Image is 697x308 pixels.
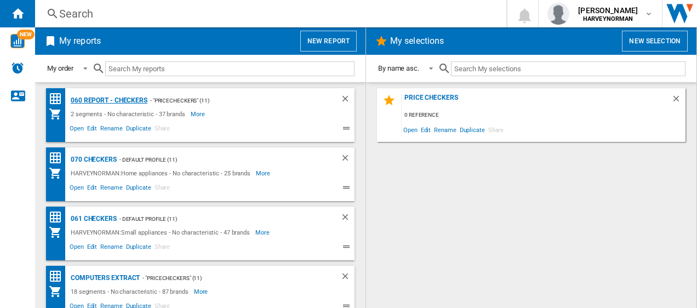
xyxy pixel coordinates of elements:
div: - Default profile (11) [117,153,318,167]
div: My order [47,64,73,72]
div: 2 segments - No characteristic - 37 brands [68,107,191,121]
span: Edit [85,242,99,255]
span: Duplicate [124,242,153,255]
span: Open [68,123,85,136]
span: Rename [99,242,124,255]
div: By name asc. [378,64,419,72]
div: 070 Checkers [68,153,117,167]
span: Edit [85,182,99,196]
span: [PERSON_NAME] [578,5,638,16]
div: - Default profile (11) [117,212,318,226]
div: Computers extract [68,271,140,285]
div: - "PriceCheckers" (11) [140,271,318,285]
span: Share [487,122,506,137]
span: Edit [419,122,433,137]
div: Price Matrix [49,210,68,224]
span: More [255,226,271,239]
input: Search My selections [451,61,685,76]
h2: My reports [57,31,103,52]
div: 0 reference [402,109,685,122]
span: Duplicate [458,122,487,137]
span: Share [153,182,172,196]
div: Delete [671,94,685,109]
span: More [256,167,272,180]
div: 18 segments - No characteristic - 87 brands [68,285,194,298]
div: My Assortment [49,285,68,298]
span: More [194,285,210,298]
span: Edit [85,123,99,136]
span: Open [402,122,419,137]
div: 060 report - Checkers [68,94,147,107]
div: Delete [340,94,355,107]
div: My Assortment [49,226,68,239]
span: Rename [99,182,124,196]
span: NEW [17,30,35,39]
div: Delete [340,212,355,226]
span: Open [68,182,85,196]
span: Rename [432,122,458,137]
button: New selection [622,31,688,52]
span: Duplicate [124,123,153,136]
span: Duplicate [124,182,153,196]
div: My Assortment [49,107,68,121]
span: Open [68,242,85,255]
div: Delete [340,271,355,285]
span: More [191,107,207,121]
span: Rename [99,123,124,136]
img: wise-card.svg [10,34,25,48]
div: Delete [340,153,355,167]
div: 061 Checkers [68,212,117,226]
img: profile.jpg [547,3,569,25]
div: Price Matrix [49,151,68,165]
div: Search [59,6,478,21]
b: HARVEYNORMAN [583,15,633,22]
div: Price Matrix [49,92,68,106]
div: Price Checkers [402,94,671,109]
span: Share [153,123,172,136]
h2: My selections [388,31,446,52]
div: HARVEYNORMAN:Home appliances - No characteristic - 25 brands [68,167,256,180]
div: HARVEYNORMAN:Small appliances - No characteristic - 47 brands [68,226,255,239]
img: alerts-logo.svg [11,61,24,75]
div: My Assortment [49,167,68,180]
button: New report [300,31,357,52]
input: Search My reports [105,61,355,76]
div: Price Matrix [49,270,68,283]
div: - "PriceCheckers" (11) [147,94,318,107]
span: Share [153,242,172,255]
